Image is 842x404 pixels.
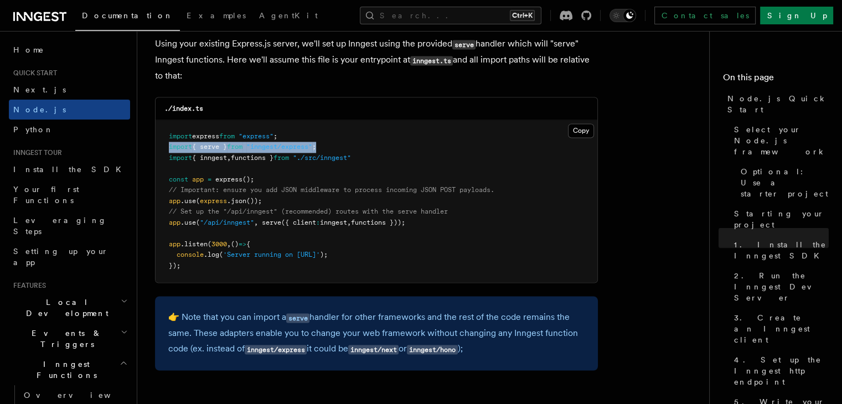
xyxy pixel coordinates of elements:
span: ({ client [281,219,316,226]
span: Next.js [13,85,66,94]
span: { serve } [192,143,227,151]
span: inngest [320,219,347,226]
span: from [219,132,235,140]
code: ./index.ts [164,105,203,112]
span: app [169,219,180,226]
span: ( [208,240,211,248]
span: .listen [180,240,208,248]
span: import [169,154,192,162]
a: 1. Install the Inngest SDK [730,235,829,266]
a: Documentation [75,3,180,31]
a: Install the SDK [9,159,130,179]
code: inngest/next [348,345,399,354]
span: ( [196,219,200,226]
span: import [169,143,192,151]
span: "./src/inngest" [293,154,351,162]
span: Starting your project [734,208,829,230]
a: Leveraging Steps [9,210,130,241]
span: Quick start [9,69,57,77]
span: ; [312,143,316,151]
a: Next.js [9,80,130,100]
span: Inngest Functions [9,359,120,381]
a: AgentKit [252,3,324,30]
span: }); [169,262,180,270]
span: 1. Install the Inngest SDK [734,239,829,261]
a: Examples [180,3,252,30]
span: Documentation [82,11,173,20]
a: Setting up your app [9,241,130,272]
span: "express" [239,132,273,140]
code: serve [286,313,309,323]
span: express [215,175,242,183]
span: (); [242,175,254,183]
span: // Set up the "/api/inngest" (recommended) routes with the serve handler [169,208,448,215]
span: ( [196,197,200,205]
span: Optional: Use a starter project [741,166,829,199]
span: , [227,240,231,248]
span: serve [262,219,281,226]
span: .use [180,197,196,205]
span: from [227,143,242,151]
a: Python [9,120,130,139]
span: Examples [187,11,246,20]
a: Home [9,40,130,60]
kbd: Ctrl+K [510,10,535,21]
button: Events & Triggers [9,323,130,354]
a: Select your Node.js framework [730,120,829,162]
span: , [254,219,258,226]
span: Select your Node.js framework [734,124,829,157]
span: Node.js [13,105,66,114]
span: 3000 [211,240,227,248]
span: ()); [246,197,262,205]
a: Starting your project [730,204,829,235]
span: : [316,219,320,226]
code: serve [452,40,476,49]
code: inngest/express [245,345,307,354]
span: app [169,197,180,205]
span: const [169,175,188,183]
span: import [169,132,192,140]
span: () [231,240,239,248]
span: functions } [231,154,273,162]
span: Local Development [9,297,121,319]
span: .log [204,251,219,258]
span: "inngest/express" [246,143,312,151]
h4: On this page [723,71,829,89]
button: Local Development [9,292,130,323]
span: Leveraging Steps [13,216,107,236]
a: Sign Up [760,7,833,24]
span: express [200,197,227,205]
a: Node.js Quick Start [723,89,829,120]
a: Your first Functions [9,179,130,210]
span: app [192,175,204,183]
span: 2. Run the Inngest Dev Server [734,270,829,303]
button: Inngest Functions [9,354,130,385]
a: 4. Set up the Inngest http endpoint [730,350,829,392]
span: Python [13,125,54,134]
span: , [227,154,231,162]
span: .use [180,219,196,226]
span: console [177,251,204,258]
span: from [273,154,289,162]
span: Your first Functions [13,185,79,205]
span: 4. Set up the Inngest http endpoint [734,354,829,387]
code: inngest.ts [410,56,453,65]
span: Node.js Quick Start [727,93,829,115]
a: Contact sales [654,7,756,24]
span: Install the SDK [13,165,128,174]
code: inngest/hono [407,345,457,354]
span: Inngest tour [9,148,62,157]
span: = [208,175,211,183]
a: 3. Create an Inngest client [730,308,829,350]
a: Optional: Use a starter project [736,162,829,204]
span: app [169,240,180,248]
button: Copy [568,123,594,138]
span: { [246,240,250,248]
span: // Important: ensure you add JSON middleware to process incoming JSON POST payloads. [169,186,494,194]
span: Features [9,281,46,290]
span: Overview [24,391,138,400]
p: Using your existing Express.js server, we'll set up Inngest using the provided handler which will... [155,36,598,84]
span: { inngest [192,154,227,162]
a: Node.js [9,100,130,120]
span: "/api/inngest" [200,219,254,226]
